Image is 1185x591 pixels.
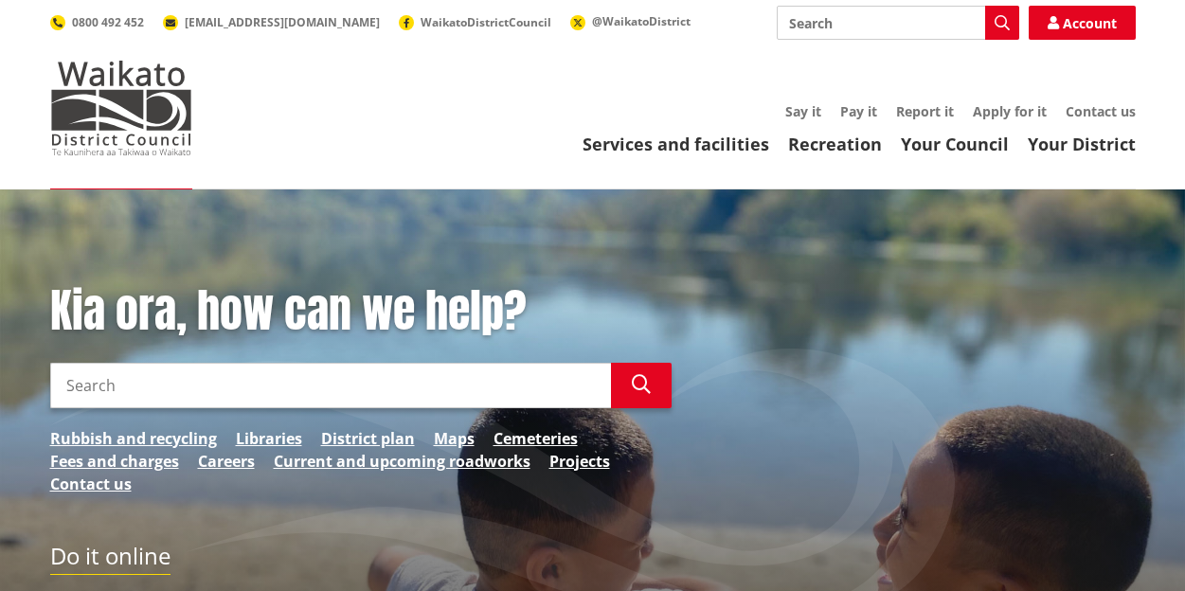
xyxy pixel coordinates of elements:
[163,14,380,30] a: [EMAIL_ADDRESS][DOMAIN_NAME]
[50,543,171,576] h2: Do it online
[421,14,551,30] span: WaikatoDistrictCouncil
[321,427,415,450] a: District plan
[785,102,821,120] a: Say it
[583,133,769,155] a: Services and facilities
[592,13,691,29] span: @WaikatoDistrict
[434,427,475,450] a: Maps
[896,102,954,120] a: Report it
[1028,133,1136,155] a: Your District
[236,427,302,450] a: Libraries
[72,14,144,30] span: 0800 492 452
[973,102,1047,120] a: Apply for it
[494,427,578,450] a: Cemeteries
[50,473,132,495] a: Contact us
[50,284,672,339] h1: Kia ora, how can we help?
[185,14,380,30] span: [EMAIL_ADDRESS][DOMAIN_NAME]
[50,61,192,155] img: Waikato District Council - Te Kaunihera aa Takiwaa o Waikato
[788,133,882,155] a: Recreation
[274,450,530,473] a: Current and upcoming roadworks
[1066,102,1136,120] a: Contact us
[777,6,1019,40] input: Search input
[1029,6,1136,40] a: Account
[50,14,144,30] a: 0800 492 452
[570,13,691,29] a: @WaikatoDistrict
[549,450,610,473] a: Projects
[840,102,877,120] a: Pay it
[50,427,217,450] a: Rubbish and recycling
[198,450,255,473] a: Careers
[901,133,1009,155] a: Your Council
[50,363,611,408] input: Search input
[399,14,551,30] a: WaikatoDistrictCouncil
[50,450,179,473] a: Fees and charges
